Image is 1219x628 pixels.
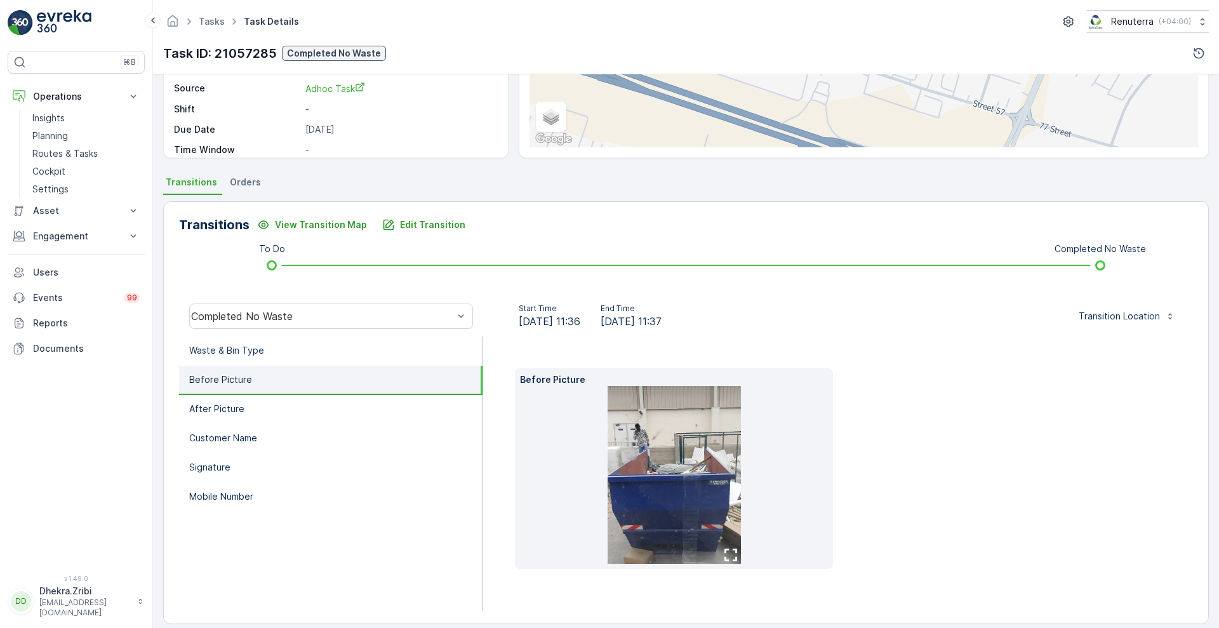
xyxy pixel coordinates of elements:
p: Events [33,291,117,304]
button: Transition Location [1071,306,1183,326]
p: [EMAIL_ADDRESS][DOMAIN_NAME] [39,598,131,618]
button: Engagement [8,224,145,249]
p: View Transition Map [275,218,367,231]
img: logo_light-DOdMpM7g.png [37,10,91,36]
img: 64612c6375af452eae85d7d39d2b86aa.jpg [608,386,741,564]
p: Completed No Waste [287,47,381,60]
span: v 1.49.0 [8,575,145,582]
p: - [305,144,495,156]
p: Before Picture [520,373,828,386]
p: Completed No Waste [1055,243,1146,255]
a: Homepage [166,19,180,30]
a: Tasks [199,16,225,27]
button: DDDhekra.Zribi[EMAIL_ADDRESS][DOMAIN_NAME] [8,585,145,618]
p: End Time [601,304,662,314]
p: Time Window [174,144,300,156]
a: Routes & Tasks [27,145,145,163]
p: Settings [32,183,69,196]
span: Adhoc Task [305,83,365,94]
img: logo [8,10,33,36]
p: Shift [174,103,300,116]
p: Cockpit [32,165,65,178]
p: Renuterra [1111,15,1154,28]
button: Operations [8,84,145,109]
p: Transition Location [1079,310,1160,323]
a: Open this area in Google Maps (opens a new window) [533,131,575,147]
button: Asset [8,198,145,224]
span: [DATE] 11:36 [519,314,580,329]
p: Insights [32,112,65,124]
a: Layers [537,103,565,131]
p: Before Picture [189,373,252,386]
span: [DATE] 11:37 [601,314,662,329]
p: After Picture [189,403,244,415]
p: Signature [189,461,230,474]
a: Adhoc Task [305,82,495,95]
div: Completed No Waste [191,311,453,322]
p: Routes & Tasks [32,147,98,160]
button: Renuterra(+04:00) [1086,10,1209,33]
p: Due Date [174,123,300,136]
button: Edit Transition [375,215,473,235]
a: Insights [27,109,145,127]
p: Mobile Number [189,490,253,503]
p: - [305,103,495,116]
img: Google [533,131,575,147]
p: Engagement [33,230,119,243]
p: Transitions [179,215,250,234]
span: Task Details [241,15,302,28]
p: Waste & Bin Type [189,344,264,357]
a: Reports [8,311,145,336]
p: Edit Transition [400,218,465,231]
p: Operations [33,90,119,103]
div: DD [11,591,31,611]
a: Cockpit [27,163,145,180]
span: Orders [230,176,261,189]
p: Dhekra.Zribi [39,585,131,598]
p: Users [33,266,140,279]
p: [DATE] [305,123,495,136]
img: Screenshot_2024-07-26_at_13.33.01.png [1086,15,1106,29]
button: View Transition Map [250,215,375,235]
p: Asset [33,204,119,217]
button: Completed No Waste [282,46,386,61]
p: ( +04:00 ) [1159,17,1191,27]
a: Events99 [8,285,145,311]
a: Users [8,260,145,285]
p: Start Time [519,304,580,314]
a: Settings [27,180,145,198]
span: Transitions [166,176,217,189]
p: ⌘B [123,57,136,67]
a: Documents [8,336,145,361]
p: Reports [33,317,140,330]
p: To Do [259,243,285,255]
p: 99 [127,293,137,303]
p: Task ID: 21057285 [163,44,277,63]
p: Documents [33,342,140,355]
p: Source [174,82,300,95]
p: Customer Name [189,432,257,444]
p: Planning [32,130,68,142]
a: Planning [27,127,145,145]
